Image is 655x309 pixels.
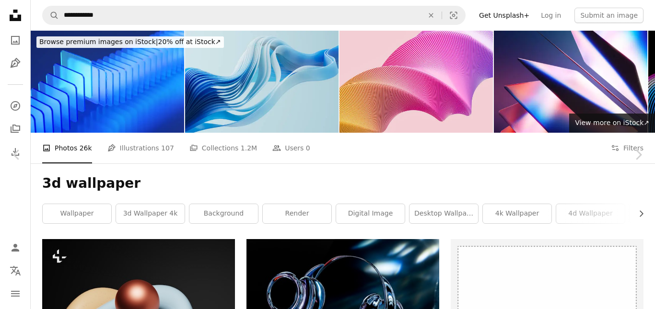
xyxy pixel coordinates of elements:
img: Abstract Twisted Shapes, AI Creativity Concept [339,31,493,133]
a: 3d wallpaper 4k [116,204,185,223]
div: 20% off at iStock ↗ [36,36,224,48]
span: 0 [306,143,310,153]
a: Illustrations 107 [107,133,174,163]
img: Abstract Colorful Gradient Layers in Modern Artistic Design [494,31,647,133]
img: Flowing gradient blue curve ribbons background, 3d rendering. [185,31,339,133]
img: Abstract View of Blue Translucent Acrylic Sheets in Dynamic Arrangement [31,31,184,133]
a: desktop wallpaper [409,204,478,223]
a: background [189,204,258,223]
form: Find visuals sitewide [42,6,466,25]
a: Get Unsplash+ [473,8,535,23]
button: Filters [611,133,643,163]
a: Collections 1.2M [189,133,257,163]
a: Next [621,109,655,201]
span: 1.2M [241,143,257,153]
a: Log in / Sign up [6,238,25,257]
a: Illustrations [6,54,25,73]
a: Browse premium images on iStock|20% off at iStock↗ [31,31,230,54]
a: digital image [336,204,405,223]
span: View more on iStock ↗ [575,119,649,126]
a: 4k wallpaper [483,204,551,223]
a: wallpaper [43,204,111,223]
button: scroll list to the right [632,204,643,223]
a: View more on iStock↗ [569,114,655,133]
button: Search Unsplash [43,6,59,24]
button: Menu [6,284,25,303]
a: Log in [535,8,567,23]
a: Users 0 [272,133,310,163]
h1: 3d wallpaper [42,175,643,192]
button: Clear [421,6,442,24]
a: Photos [6,31,25,50]
span: 107 [161,143,174,153]
a: render [263,204,331,223]
button: Language [6,261,25,280]
button: Visual search [442,6,465,24]
a: Explore [6,96,25,115]
span: Browse premium images on iStock | [39,38,158,46]
button: Submit an image [574,8,643,23]
a: 4d wallpaper [556,204,625,223]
